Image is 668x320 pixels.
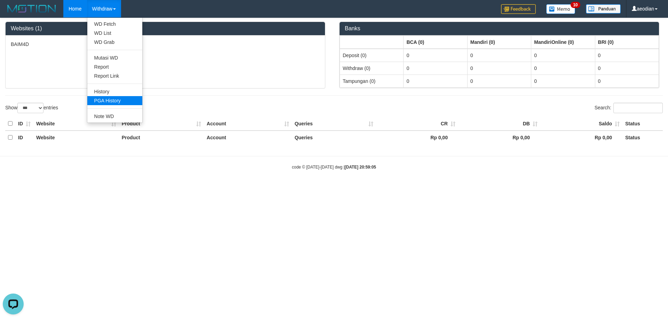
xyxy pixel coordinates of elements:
[622,117,663,131] th: Status
[376,117,458,131] th: CR
[595,75,659,87] td: 0
[458,117,540,131] th: DB
[11,25,320,32] h3: Websites (1)
[595,62,659,75] td: 0
[531,75,595,87] td: 0
[5,103,58,113] label: Show entries
[467,75,531,87] td: 0
[15,131,33,144] th: ID
[87,29,142,38] a: WD List
[345,25,654,32] h3: Banks
[501,4,536,14] img: Feedback.jpg
[292,117,376,131] th: Queries
[87,87,142,96] a: History
[467,36,531,49] th: Group: activate to sort column ascending
[595,36,659,49] th: Group: activate to sort column ascending
[595,49,659,62] td: 0
[404,75,467,87] td: 0
[119,131,204,144] th: Product
[458,131,540,144] th: Rp 0,00
[119,117,204,131] th: Product
[87,112,142,121] a: Note WD
[586,4,621,14] img: panduan.png
[87,96,142,105] a: PGA History
[204,117,292,131] th: Account
[204,131,292,144] th: Account
[595,103,663,113] label: Search:
[33,131,119,144] th: Website
[571,2,580,8] span: 10
[87,38,142,47] a: WD Grab
[340,62,404,75] td: Withdraw (0)
[340,36,404,49] th: Group: activate to sort column ascending
[467,62,531,75] td: 0
[15,117,33,131] th: ID
[613,103,663,113] input: Search:
[3,3,24,24] button: Open LiveChat chat widget
[404,36,467,49] th: Group: activate to sort column ascending
[17,103,43,113] select: Showentries
[292,165,376,170] small: code © [DATE]-[DATE] dwg |
[531,49,595,62] td: 0
[87,19,142,29] a: WD Fetch
[292,131,376,144] th: Queries
[87,53,142,62] a: Mutasi WD
[345,165,376,170] strong: [DATE] 20:59:05
[5,3,58,14] img: MOTION_logo.png
[87,62,142,71] a: Report
[546,4,575,14] img: Button%20Memo.svg
[404,49,467,62] td: 0
[33,117,119,131] th: Website
[340,75,404,87] td: Tampungan (0)
[11,41,320,48] p: BAIM4D
[540,131,622,144] th: Rp 0,00
[87,71,142,80] a: Report Link
[376,131,458,144] th: Rp 0,00
[531,36,595,49] th: Group: activate to sort column ascending
[540,117,622,131] th: Saldo
[467,49,531,62] td: 0
[340,49,404,62] td: Deposit (0)
[404,62,467,75] td: 0
[531,62,595,75] td: 0
[622,131,663,144] th: Status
